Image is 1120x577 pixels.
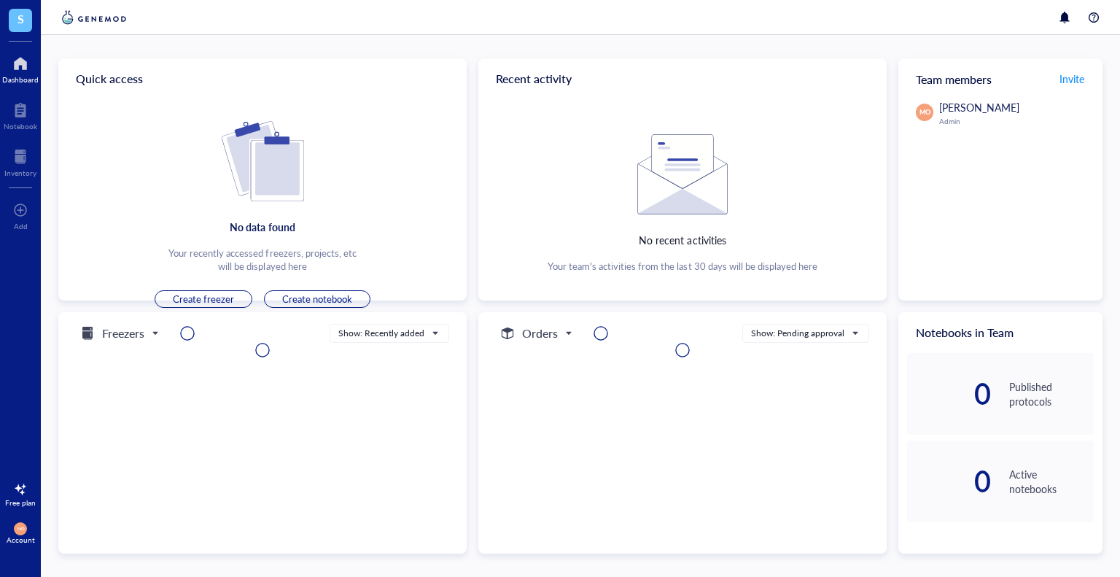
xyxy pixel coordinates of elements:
[4,169,36,177] div: Inventory
[919,107,930,117] span: MO
[907,470,992,493] div: 0
[939,117,1094,125] div: Admin
[222,121,304,201] img: Cf+DiIyRRx+BTSbnYhsZzE9to3+AfuhVxcka4spAAAAAElFTkSuQmCC
[5,498,36,507] div: Free plan
[1059,71,1084,86] span: Invite
[478,58,887,99] div: Recent activity
[4,98,37,131] a: Notebook
[264,290,370,308] button: Create notebook
[939,100,1019,115] span: [PERSON_NAME]
[522,325,558,342] h5: Orders
[173,293,234,306] span: Create freezer
[155,290,252,308] button: Create freezer
[751,327,844,340] div: Show: Pending approval
[548,260,817,273] div: Your team's activities from the last 30 days will be displayed here
[1009,379,1094,408] div: Published protocols
[898,58,1102,99] div: Team members
[1009,467,1094,496] div: Active notebooks
[58,58,467,99] div: Quick access
[168,247,356,273] div: Your recently accessed freezers, projects, etc will be displayed here
[2,52,39,84] a: Dashboard
[14,222,28,231] div: Add
[2,75,39,84] div: Dashboard
[102,325,144,342] h5: Freezers
[17,9,24,28] span: S
[907,382,992,406] div: 0
[1059,67,1085,90] button: Invite
[282,293,352,306] span: Create notebook
[637,134,728,214] img: Empty state
[17,526,24,531] span: MO
[338,327,424,340] div: Show: Recently added
[230,219,295,235] div: No data found
[7,535,35,544] div: Account
[4,145,36,177] a: Inventory
[58,9,130,26] img: genemod-logo
[639,232,726,248] div: No recent activities
[898,312,1102,353] div: Notebooks in Team
[4,122,37,131] div: Notebook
